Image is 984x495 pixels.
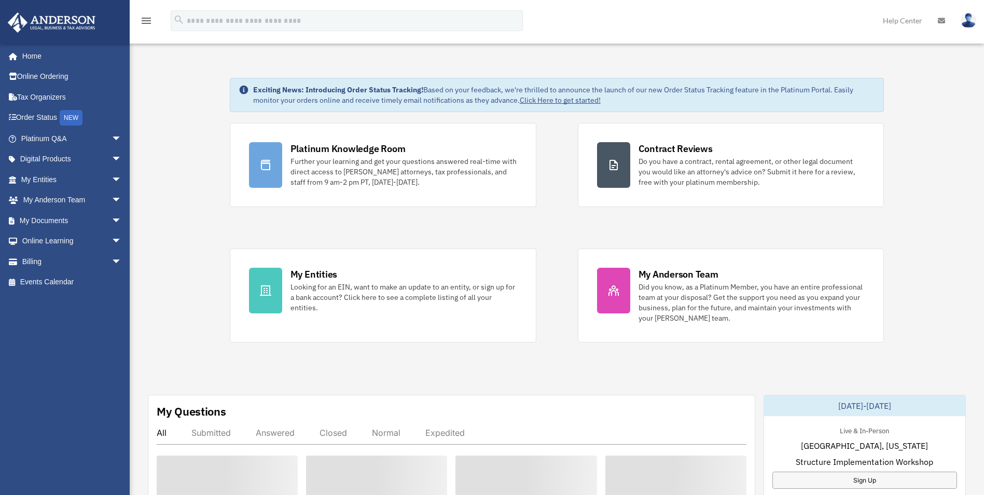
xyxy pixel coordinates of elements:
div: Looking for an EIN, want to make an update to an entity, or sign up for a bank account? Click her... [290,282,517,313]
a: My Anderson Team Did you know, as a Platinum Member, you have an entire professional team at your... [578,249,884,342]
a: Digital Productsarrow_drop_down [7,149,137,170]
span: arrow_drop_down [112,210,132,231]
span: arrow_drop_down [112,190,132,211]
a: menu [140,18,153,27]
img: User Pic [961,13,976,28]
div: My Anderson Team [639,268,718,281]
div: Contract Reviews [639,142,713,155]
a: My Anderson Teamarrow_drop_down [7,190,137,211]
span: arrow_drop_down [112,128,132,149]
a: My Entities Looking for an EIN, want to make an update to an entity, or sign up for a bank accoun... [230,249,536,342]
a: Online Learningarrow_drop_down [7,231,137,252]
div: Closed [320,428,347,438]
a: Click Here to get started! [520,95,601,105]
span: arrow_drop_down [112,231,132,252]
a: Sign Up [772,472,957,489]
div: Expedited [425,428,465,438]
span: arrow_drop_down [112,149,132,170]
a: Events Calendar [7,272,137,293]
span: [GEOGRAPHIC_DATA], [US_STATE] [801,439,928,452]
img: Anderson Advisors Platinum Portal [5,12,99,33]
div: Live & In-Person [831,424,897,435]
a: Platinum Q&Aarrow_drop_down [7,128,137,149]
div: Submitted [191,428,231,438]
i: menu [140,15,153,27]
a: Online Ordering [7,66,137,87]
div: Platinum Knowledge Room [290,142,406,155]
span: arrow_drop_down [112,251,132,272]
a: My Documentsarrow_drop_down [7,210,137,231]
div: Further your learning and get your questions answered real-time with direct access to [PERSON_NAM... [290,156,517,187]
a: Platinum Knowledge Room Further your learning and get your questions answered real-time with dire... [230,123,536,207]
div: My Questions [157,404,226,419]
div: Do you have a contract, rental agreement, or other legal document you would like an attorney's ad... [639,156,865,187]
a: My Entitiesarrow_drop_down [7,169,137,190]
div: All [157,428,167,438]
a: Tax Organizers [7,87,137,107]
i: search [173,14,185,25]
div: Normal [372,428,400,438]
div: Did you know, as a Platinum Member, you have an entire professional team at your disposal? Get th... [639,282,865,323]
a: Contract Reviews Do you have a contract, rental agreement, or other legal document you would like... [578,123,884,207]
a: Home [7,46,132,66]
a: Order StatusNEW [7,107,137,129]
div: [DATE]-[DATE] [764,395,965,416]
span: arrow_drop_down [112,169,132,190]
div: Answered [256,428,295,438]
span: Structure Implementation Workshop [796,456,933,468]
div: Based on your feedback, we're thrilled to announce the launch of our new Order Status Tracking fe... [253,85,876,105]
div: NEW [60,110,82,126]
a: Billingarrow_drop_down [7,251,137,272]
div: My Entities [290,268,337,281]
strong: Exciting News: Introducing Order Status Tracking! [253,85,423,94]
